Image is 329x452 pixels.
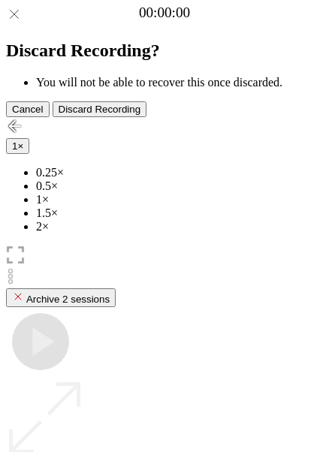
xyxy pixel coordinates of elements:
li: You will not be able to recover this once discarded. [36,76,323,89]
li: 1.5× [36,206,323,220]
button: 1× [6,138,29,154]
li: 1× [36,193,323,206]
li: 0.5× [36,179,323,193]
h2: Discard Recording? [6,41,323,61]
button: Discard Recording [53,101,147,117]
button: Cancel [6,101,50,117]
a: 00:00:00 [139,5,190,21]
button: Archive 2 sessions [6,288,116,307]
li: 0.25× [36,166,323,179]
span: 1 [12,140,17,152]
li: 2× [36,220,323,234]
div: Archive 2 sessions [12,291,110,305]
